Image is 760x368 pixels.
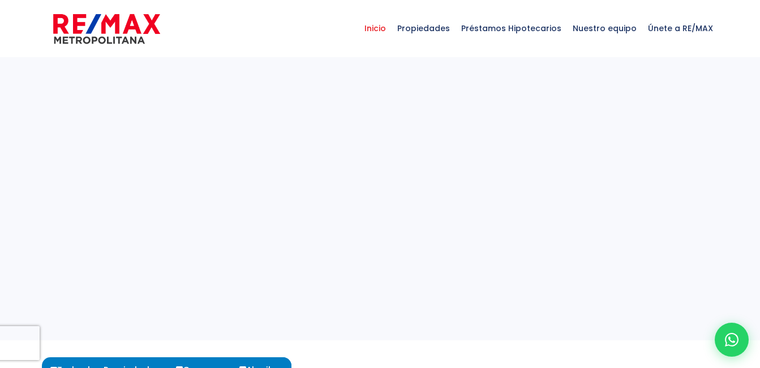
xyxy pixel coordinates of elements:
[456,11,567,45] span: Préstamos Hipotecarios
[642,11,719,45] span: Únete a RE/MAX
[567,11,642,45] span: Nuestro equipo
[392,11,456,45] span: Propiedades
[359,11,392,45] span: Inicio
[53,12,160,46] img: remax-metropolitana-logo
